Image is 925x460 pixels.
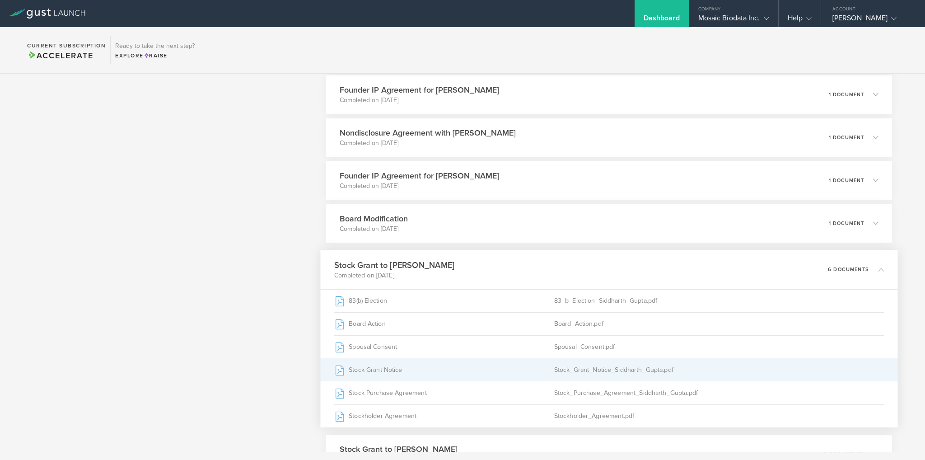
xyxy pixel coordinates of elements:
div: Spousal Consent [334,335,554,358]
div: Help [788,14,812,27]
div: Stock Grant Notice [334,358,554,381]
p: 1 document [829,221,864,226]
h3: Board Modification [340,213,408,225]
h2: Current Subscription [27,43,106,48]
h3: Stock Grant to [PERSON_NAME] [340,443,458,455]
p: 1 document [829,178,864,183]
h3: Nondisclosure Agreement with [PERSON_NAME] [340,127,516,139]
div: Stockholder_Agreement.pdf [554,404,884,427]
div: Mosaic Biodata Inc. [698,14,769,27]
div: [PERSON_NAME] [832,14,909,27]
p: Completed on [DATE] [340,96,499,105]
h3: Founder IP Agreement for [PERSON_NAME] [340,170,499,182]
div: Stock Purchase Agreement [334,381,554,404]
p: 1 document [829,92,864,97]
div: Board Action [334,312,554,335]
p: Completed on [DATE] [340,225,408,234]
div: Stock_Grant_Notice_Siddharth_Gupta.pdf [554,358,884,381]
h3: Stock Grant to [PERSON_NAME] [334,259,454,271]
div: Dashboard [644,14,680,27]
h3: Founder IP Agreement for [PERSON_NAME] [340,84,499,96]
span: Raise [144,52,168,59]
p: 5 documents [824,451,864,456]
p: Completed on [DATE] [340,139,516,148]
p: 1 document [829,135,864,140]
h3: Ready to take the next step? [115,43,195,49]
p: 6 documents [828,267,869,272]
p: Completed on [DATE] [334,271,454,280]
div: Board_Action.pdf [554,312,884,335]
div: 83(b) Election [334,289,554,312]
p: Completed on [DATE] [340,182,499,191]
div: 83_b_Election_Siddharth_Gupta.pdf [554,289,884,312]
iframe: Chat Widget [880,417,925,460]
div: Stockholder Agreement [334,404,554,427]
div: Stock_Purchase_Agreement_Siddharth_Gupta.pdf [554,381,884,404]
div: Spousal_Consent.pdf [554,335,884,358]
span: Accelerate [27,51,93,61]
div: Explore [115,52,195,60]
div: Ready to take the next step?ExploreRaise [110,36,199,64]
